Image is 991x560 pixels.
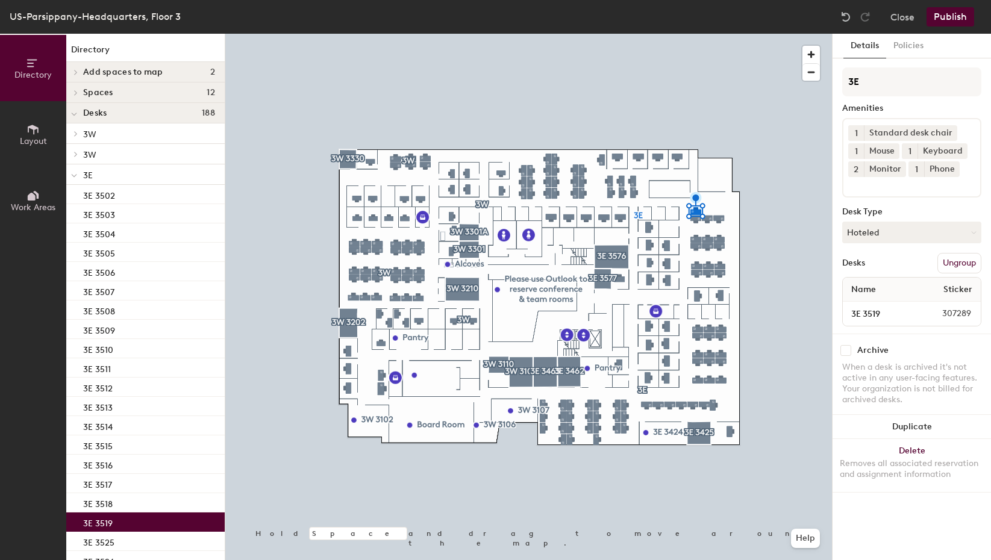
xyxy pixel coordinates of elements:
[791,529,820,548] button: Help
[842,207,981,217] div: Desk Type
[864,161,906,177] div: Monitor
[66,43,225,62] h1: Directory
[842,258,865,268] div: Desks
[848,161,864,177] button: 2
[83,67,163,77] span: Add spaces to map
[857,346,889,355] div: Archive
[924,161,960,177] div: Phone
[20,136,47,146] span: Layout
[927,7,974,26] button: Publish
[83,129,96,140] span: 3W
[855,145,858,158] span: 1
[83,88,113,98] span: Spaces
[83,245,115,259] p: 3E 3505
[207,88,215,98] span: 12
[918,143,968,159] div: Keyboard
[845,305,913,322] input: Unnamed desk
[83,496,113,509] p: 3E 3518
[913,307,978,320] span: 307289
[83,534,114,548] p: 3E 3525
[202,108,215,118] span: 188
[83,457,113,471] p: 3E 3516
[11,202,55,213] span: Work Areas
[915,163,918,176] span: 1
[83,418,113,432] p: 3E 3514
[890,7,914,26] button: Close
[842,222,981,243] button: Hoteled
[864,125,957,141] div: Standard desk chair
[83,170,93,181] span: 3E
[937,253,981,273] button: Ungroup
[83,380,113,394] p: 3E 3512
[842,104,981,113] div: Amenities
[833,415,991,439] button: Duplicate
[83,264,115,278] p: 3E 3506
[83,399,113,413] p: 3E 3513
[902,143,918,159] button: 1
[833,439,991,492] button: DeleteRemoves all associated reservation and assignment information
[842,362,981,405] div: When a desk is archived it's not active in any user-facing features. Your organization is not bil...
[83,341,113,355] p: 3E 3510
[864,143,899,159] div: Mouse
[83,515,113,529] p: 3E 3519
[14,70,52,80] span: Directory
[843,34,886,58] button: Details
[937,279,978,300] span: Sticker
[83,476,112,490] p: 3E 3517
[83,438,113,452] p: 3E 3515
[855,127,858,140] span: 1
[83,303,115,317] p: 3E 3508
[908,161,924,177] button: 1
[840,458,984,480] div: Removes all associated reservation and assignment information
[83,207,115,220] p: 3E 3503
[840,11,852,23] img: Undo
[210,67,215,77] span: 2
[83,108,107,118] span: Desks
[886,34,931,58] button: Policies
[83,150,96,160] span: 3W
[10,9,181,24] div: US-Parsippany-Headquarters, Floor 3
[908,145,911,158] span: 1
[845,279,882,300] span: Name
[83,226,115,240] p: 3E 3504
[83,187,115,201] p: 3E 3502
[83,361,111,375] p: 3E 3511
[83,284,114,297] p: 3E 3507
[848,143,864,159] button: 1
[848,125,864,141] button: 1
[854,163,858,176] span: 2
[859,11,871,23] img: Redo
[83,322,115,336] p: 3E 3509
